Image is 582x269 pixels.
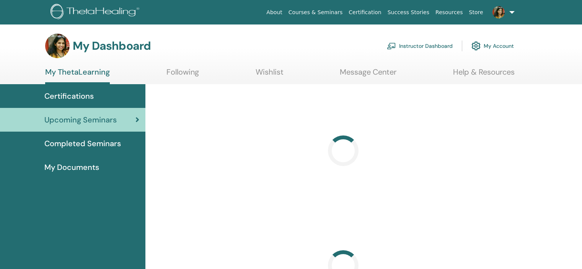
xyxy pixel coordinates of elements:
img: default.jpg [492,6,505,18]
a: Certification [346,5,384,20]
h3: My Dashboard [73,39,151,53]
a: Following [166,67,199,82]
img: cog.svg [471,39,481,52]
img: logo.png [51,4,142,21]
a: My Account [471,37,514,54]
span: Completed Seminars [44,138,121,149]
a: Help & Resources [453,67,515,82]
span: Upcoming Seminars [44,114,117,126]
a: Success Stories [385,5,432,20]
a: About [263,5,285,20]
span: Certifications [44,90,94,102]
span: My Documents [44,161,99,173]
a: Wishlist [256,67,284,82]
a: My ThetaLearning [45,67,110,84]
a: Message Center [340,67,396,82]
a: Resources [432,5,466,20]
img: chalkboard-teacher.svg [387,42,396,49]
a: Instructor Dashboard [387,37,453,54]
img: default.jpg [45,34,70,58]
a: Courses & Seminars [285,5,346,20]
a: Store [466,5,486,20]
